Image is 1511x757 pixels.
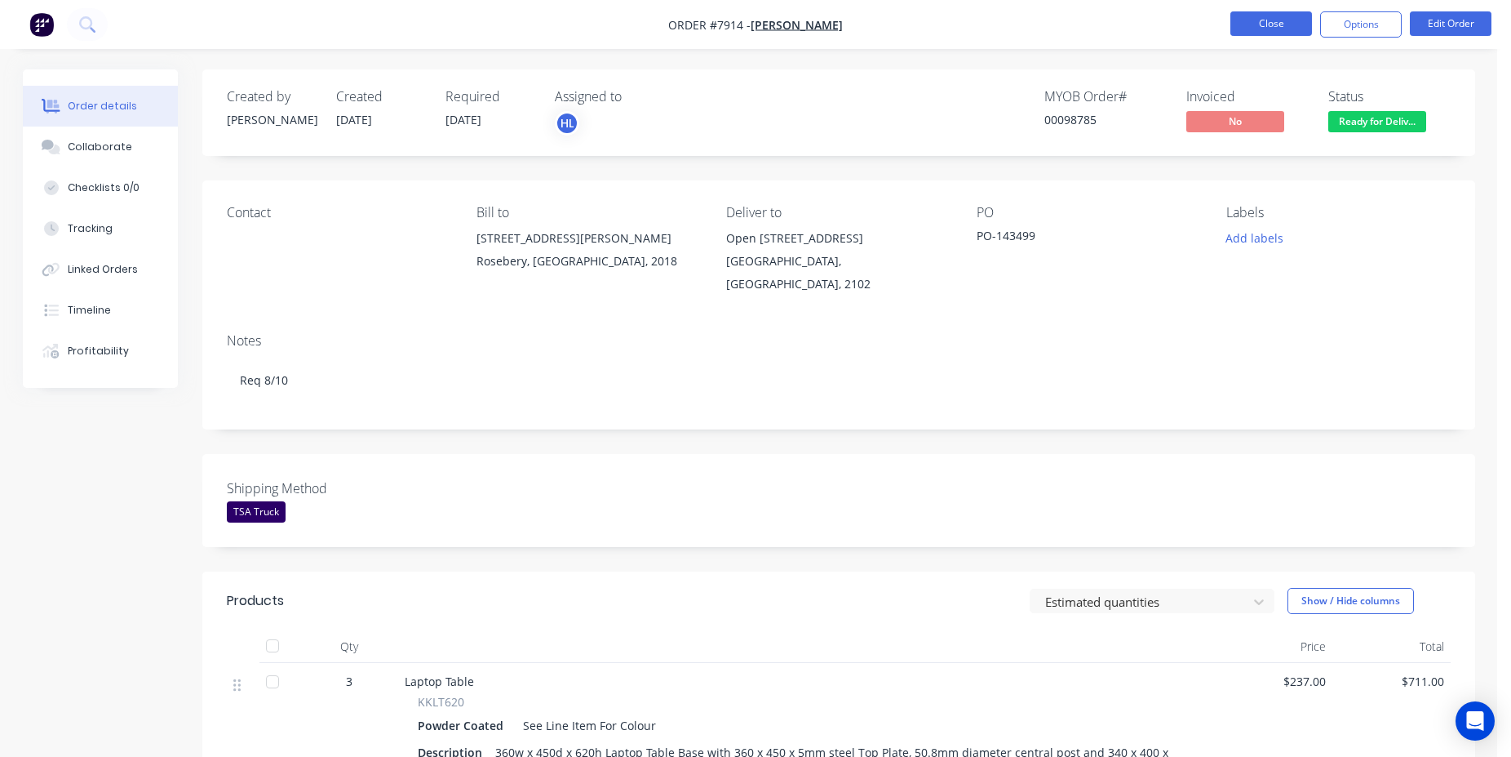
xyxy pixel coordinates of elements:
div: Required [445,89,535,105]
button: Linked Orders [23,249,178,290]
div: Labels [1226,205,1450,220]
span: [DATE] [445,112,481,127]
div: Created by [227,89,317,105]
div: Order details [68,99,137,114]
div: Open [STREET_ADDRESS] [726,227,950,250]
button: Tracking [23,208,178,249]
div: Assigned to [555,89,718,105]
div: TSA Truck [227,501,286,523]
a: [PERSON_NAME] [751,17,843,33]
div: Bill to [476,205,700,220]
div: Qty [300,630,398,663]
span: $711.00 [1339,673,1444,690]
button: Timeline [23,290,178,331]
div: Timeline [68,303,111,318]
div: PO-143499 [977,227,1181,250]
div: Invoiced [1186,89,1309,105]
div: Checklists 0/0 [68,180,140,195]
button: Collaborate [23,127,178,167]
div: MYOB Order # [1044,89,1167,105]
div: Rosebery, [GEOGRAPHIC_DATA], 2018 [476,250,700,273]
div: Tracking [68,221,113,236]
button: Order details [23,86,178,127]
button: Edit Order [1410,11,1491,36]
button: Ready for Deliv... [1328,111,1426,136]
div: Price [1214,630,1332,663]
button: Options [1320,11,1402,38]
div: Deliver to [726,205,950,220]
div: See Line Item For Colour [516,714,656,737]
button: Show / Hide columns [1287,588,1414,614]
div: Open Intercom Messenger [1456,701,1495,741]
div: Open [STREET_ADDRESS][GEOGRAPHIC_DATA], [GEOGRAPHIC_DATA], 2102 [726,227,950,296]
div: Contact [227,205,450,220]
span: $237.00 [1221,673,1326,690]
span: Order #7914 - [668,17,751,33]
div: Powder Coated [418,714,510,737]
button: Close [1230,11,1312,36]
div: Linked Orders [68,262,138,277]
button: Checklists 0/0 [23,167,178,208]
div: PO [977,205,1200,220]
span: Ready for Deliv... [1328,111,1426,131]
div: Req 8/10 [227,355,1451,405]
div: Profitability [68,344,129,358]
div: [STREET_ADDRESS][PERSON_NAME] [476,227,700,250]
label: Shipping Method [227,479,431,498]
span: Laptop Table [405,674,474,689]
span: 3 [346,673,352,690]
div: 00098785 [1044,111,1167,128]
div: [GEOGRAPHIC_DATA], [GEOGRAPHIC_DATA], 2102 [726,250,950,296]
span: KKLT620 [418,693,464,710]
img: Factory [29,12,54,37]
div: Collaborate [68,140,132,154]
div: [PERSON_NAME] [227,111,317,128]
div: Products [227,591,284,611]
span: [DATE] [336,112,372,127]
button: Profitability [23,331,178,372]
div: Notes [227,333,1451,349]
div: [STREET_ADDRESS][PERSON_NAME]Rosebery, [GEOGRAPHIC_DATA], 2018 [476,227,700,279]
span: No [1186,111,1284,131]
div: Created [336,89,426,105]
button: HL [555,111,579,136]
div: Total [1332,630,1451,663]
button: Add labels [1217,227,1292,249]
